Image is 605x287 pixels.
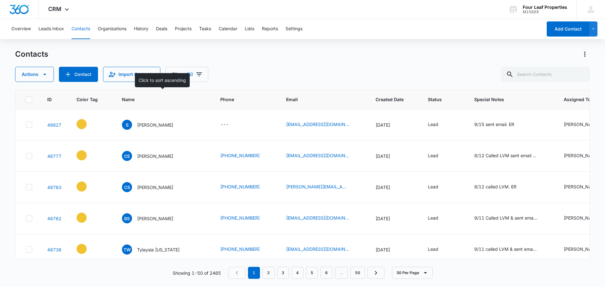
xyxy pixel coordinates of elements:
[286,246,349,252] a: [EMAIL_ADDRESS][DOMAIN_NAME]
[286,183,360,191] div: Email - chris.sherman.lennox061@gmail.com - Select to Edit Field
[474,121,514,128] div: 9/15 sent email. ER
[523,5,567,10] div: account name
[122,96,196,103] span: Name
[285,19,302,39] button: Settings
[428,183,450,191] div: Status - Lead - Select to Edit Field
[286,121,360,129] div: Email - kaanoi1958@gmail.com - Select to Edit Field
[428,246,450,253] div: Status - Lead - Select to Edit Field
[47,153,61,159] a: Navigate to contact details page for Chelsea Elston
[428,215,438,221] div: Lead
[122,120,185,130] div: Name - Susie - Select to Edit Field
[173,270,221,276] p: Showing 1-50 of 2465
[137,215,173,222] p: [PERSON_NAME]
[122,151,132,161] span: CE
[11,19,31,39] button: Overview
[286,215,360,222] div: Email - Brandosnyder5@gmail.com - Select to Edit Field
[286,96,351,103] span: Email
[320,267,332,279] a: Page 6
[523,10,567,14] div: account id
[428,152,438,159] div: Lead
[199,19,211,39] button: Tasks
[350,267,365,279] a: Page 50
[547,21,589,37] button: Add Contact
[286,152,360,160] div: Email - nicolelston@icloud.com - Select to Edit Field
[15,49,48,59] h1: Contacts
[245,19,254,39] button: Lists
[122,244,191,255] div: Name - Tylaysia Washington - Select to Edit Field
[98,19,126,39] button: Organizations
[474,246,549,253] div: Special Notes - 9/11 called LVM & sent email. ER - Select to Edit Field
[474,183,528,191] div: Special Notes - 8/12 called LVM. ER - Select to Edit Field
[220,246,260,252] a: [PHONE_NUMBER]
[220,152,260,159] a: [PHONE_NUMBER]
[262,267,274,279] a: Page 2
[474,183,516,190] div: 8/12 called LVM. ER
[474,152,549,160] div: Special Notes - 8/12 Called LVM sent email and text. ER - Select to Edit Field
[376,96,404,103] span: Created Date
[165,67,208,82] button: Filters
[103,67,160,82] button: Import Contacts
[219,19,237,39] button: Calendar
[376,122,413,128] div: [DATE]
[580,49,590,59] button: Actions
[135,73,190,87] div: Click to sort ascending
[376,246,413,253] div: [DATE]
[122,120,132,130] span: S
[134,19,148,39] button: History
[286,246,360,253] div: Email - tylaysiawashington1@gmail.com - Select to Edit Field
[122,213,185,223] div: Name - Branden Snyder - Select to Edit Field
[48,6,61,12] span: CRM
[474,121,526,129] div: Special Notes - 9/15 sent email. ER - Select to Edit Field
[122,244,132,255] span: TW
[474,215,549,222] div: Special Notes - 9/11 Called LVM & sent email. ER - Select to Edit Field
[137,184,173,191] p: [PERSON_NAME]
[564,246,600,252] div: [PERSON_NAME]
[122,182,132,192] span: CS
[59,67,98,82] button: Add Contact
[47,96,52,103] span: ID
[77,150,98,160] div: - - Select to Edit Field
[15,67,54,82] button: Actions
[47,185,61,190] a: Navigate to contact details page for Christopher Sherman
[428,121,438,128] div: Lead
[77,119,98,129] div: - - Select to Edit Field
[220,183,271,191] div: Phone - (504) 417-6690 - Select to Edit Field
[156,19,167,39] button: Deals
[137,122,173,128] p: [PERSON_NAME]
[175,19,192,39] button: Projects
[220,121,229,129] div: ---
[137,153,173,159] p: [PERSON_NAME]
[474,96,539,103] span: Special Notes
[122,213,132,223] span: BS
[428,96,450,103] span: Status
[47,247,61,252] a: Navigate to contact details page for Tylaysia Washington
[428,246,438,252] div: Lead
[428,183,438,190] div: Lead
[392,267,433,279] button: 50 Per Page
[286,183,349,190] a: [PERSON_NAME][EMAIL_ADDRESS][PERSON_NAME][DOMAIN_NAME]
[38,19,64,39] button: Leads Inbox
[137,246,180,253] p: Tylaysia [US_STATE]
[47,122,61,128] a: Navigate to contact details page for Susie
[248,267,260,279] em: 1
[220,152,271,160] div: Phone - (903) 352-4332 - Select to Edit Field
[220,183,260,190] a: [PHONE_NUMBER]
[428,121,450,129] div: Status - Lead - Select to Edit Field
[187,72,193,77] span: (5)
[220,96,262,103] span: Phone
[77,213,98,223] div: - - Select to Edit Field
[376,215,413,222] div: [DATE]
[428,152,450,160] div: Status - Lead - Select to Edit Field
[428,215,450,222] div: Status - Lead - Select to Edit Field
[286,152,349,159] a: [EMAIL_ADDRESS][DOMAIN_NAME]
[122,182,185,192] div: Name - Christopher Sherman - Select to Edit Field
[122,151,185,161] div: Name - Chelsea Elston - Select to Edit Field
[228,267,384,279] nav: Pagination
[220,121,240,129] div: Phone - - Select to Edit Field
[277,267,289,279] a: Page 3
[47,216,61,221] a: Navigate to contact details page for Branden Snyder
[376,153,413,159] div: [DATE]
[220,215,271,222] div: Phone - (610) 587-9547 - Select to Edit Field
[367,267,384,279] a: Next Page
[77,96,98,103] span: Color Tag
